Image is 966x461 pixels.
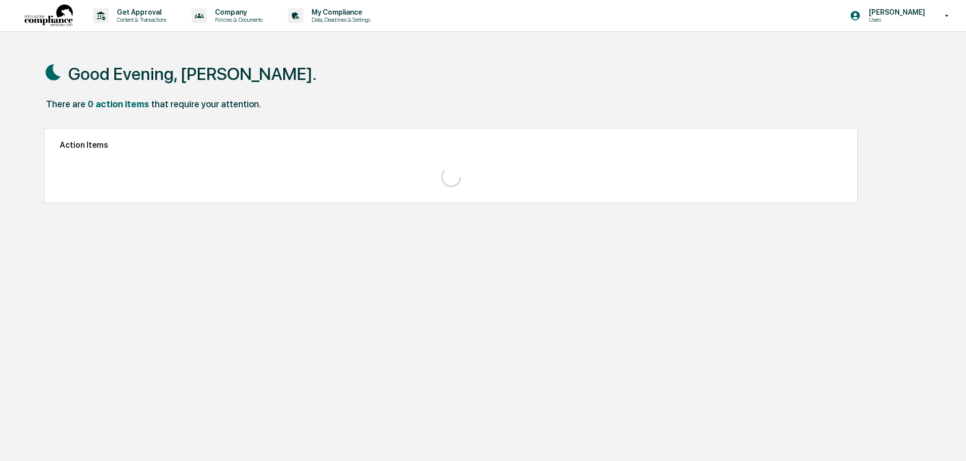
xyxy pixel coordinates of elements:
[861,8,930,16] p: [PERSON_NAME]
[87,99,149,109] div: 0 action items
[207,8,268,16] p: Company
[60,140,842,150] h2: Action Items
[68,64,317,84] h1: Good Evening, [PERSON_NAME].
[24,5,73,27] img: logo
[303,8,375,16] p: My Compliance
[109,16,171,23] p: Content & Transactions
[207,16,268,23] p: Policies & Documents
[303,16,375,23] p: Data, Deadlines & Settings
[151,99,261,109] div: that require your attention.
[109,8,171,16] p: Get Approval
[861,16,930,23] p: Users
[46,99,85,109] div: There are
